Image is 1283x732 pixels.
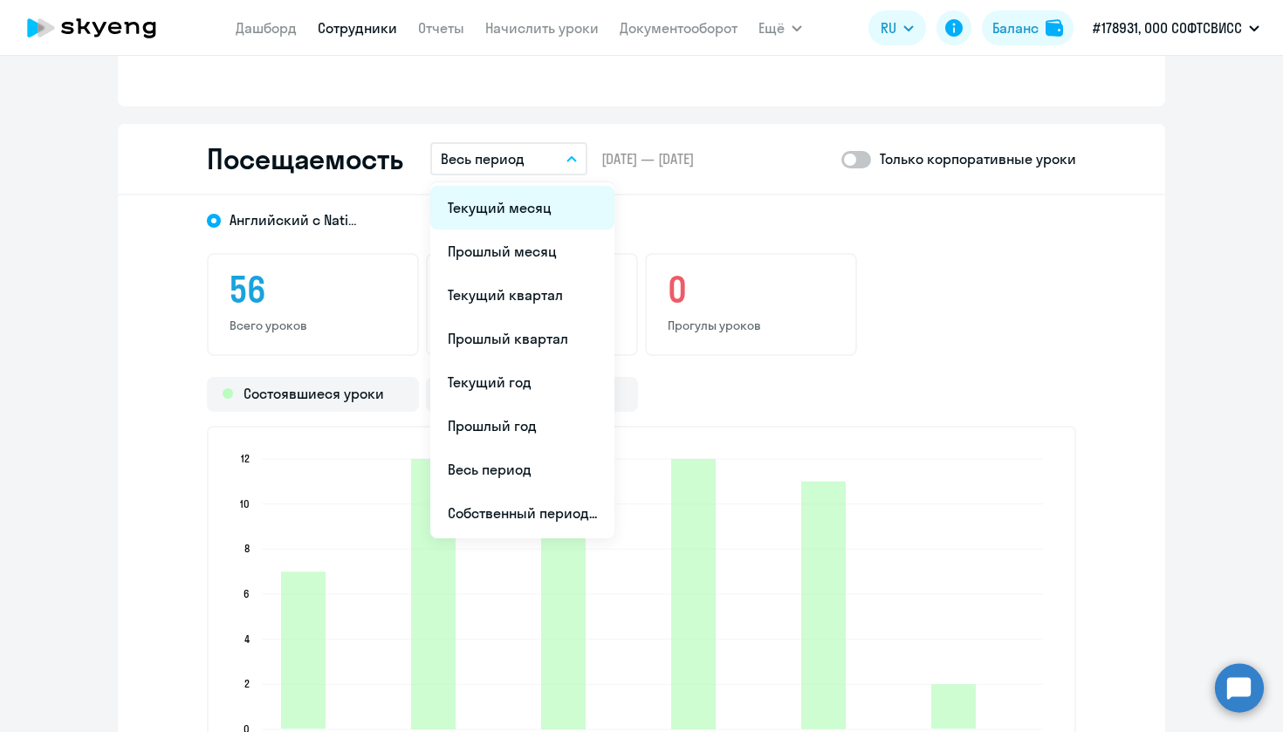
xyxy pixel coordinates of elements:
[230,210,360,229] span: Английский с Native
[801,482,846,729] path: 2025-09-10T22:00:00.000Z Состоявшиеся уроки 11
[207,377,419,412] div: Состоявшиеся уроки
[244,677,250,690] text: 2
[868,10,926,45] button: RU
[1046,19,1063,37] img: balance
[318,19,397,37] a: Сотрудники
[758,10,802,45] button: Ещё
[418,19,464,37] a: Отчеты
[485,19,599,37] a: Начислить уроки
[992,17,1039,38] div: Баланс
[668,318,834,333] p: Прогулы уроков
[881,17,896,38] span: RU
[244,633,250,646] text: 4
[1093,17,1242,38] p: #178931, ООО СОФТСВИСС
[230,269,396,311] h3: 56
[430,182,614,538] ul: Ещё
[668,269,834,311] h3: 0
[411,459,456,729] path: 2024-12-19T23:00:00.000Z Состоявшиеся уроки 12
[281,571,326,729] path: 2024-09-23T22:00:00.000Z Состоявшиеся уроки 7
[601,149,694,168] span: [DATE] — [DATE]
[931,684,976,729] path: 2025-10-08T22:00:00.000Z Состоявшиеся уроки 2
[244,587,250,600] text: 6
[430,142,587,175] button: Весь период
[240,497,250,510] text: 10
[620,19,738,37] a: Документооборот
[236,19,297,37] a: Дашборд
[671,459,716,729] path: 2025-06-23T22:00:00.000Z Состоявшиеся уроки 12
[758,17,785,38] span: Ещё
[441,148,525,169] p: Весь период
[1084,7,1268,49] button: #178931, ООО СОФТСВИСС
[426,377,638,412] div: Прогулы
[241,452,250,465] text: 12
[880,148,1076,169] p: Только корпоративные уроки
[230,318,396,333] p: Всего уроков
[207,141,402,176] h2: Посещаемость
[541,459,586,729] path: 2025-03-24T23:00:00.000Z Состоявшиеся уроки 12
[982,10,1074,45] button: Балансbalance
[244,542,250,555] text: 8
